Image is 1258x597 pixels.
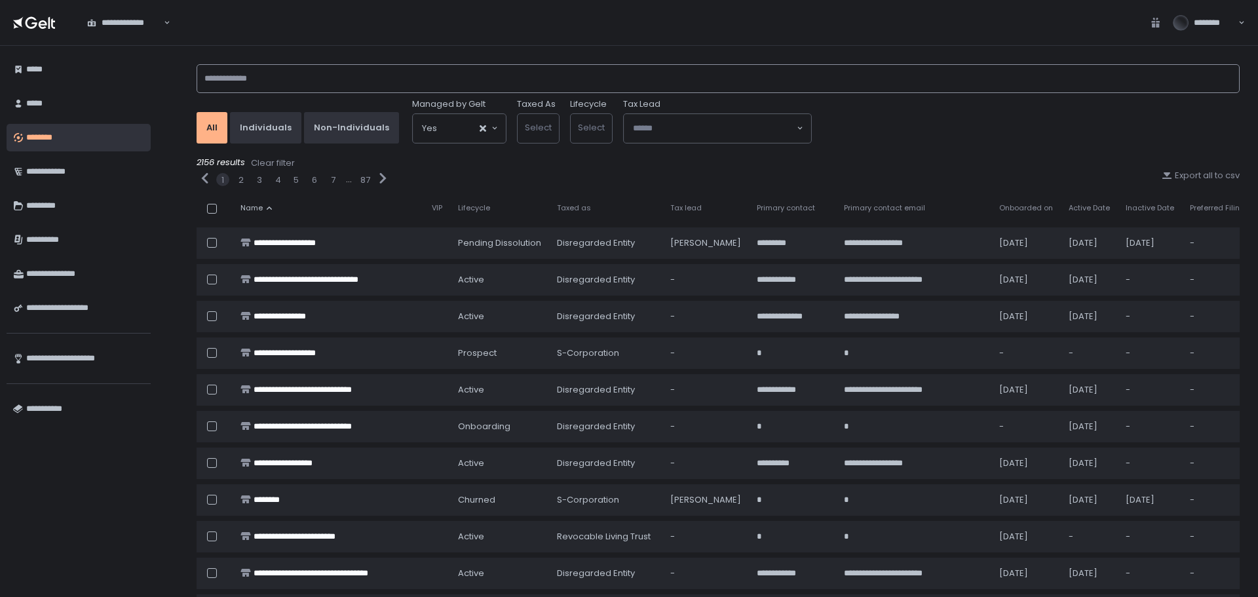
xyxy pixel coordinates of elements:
div: [DATE] [999,457,1053,469]
button: 4 [275,174,281,186]
div: Search for option [79,9,170,37]
div: [DATE] [1069,384,1110,396]
div: Disregarded Entity [557,457,655,469]
div: [DATE] [1069,311,1110,322]
div: - [670,274,741,286]
div: [DATE] [999,237,1053,249]
div: - [670,457,741,469]
span: prospect [458,347,497,359]
div: - [1126,347,1174,359]
div: - [1126,457,1174,469]
div: [DATE] [999,384,1053,396]
button: 3 [257,174,262,186]
div: [PERSON_NAME] [670,494,741,506]
div: [DATE] [1069,274,1110,286]
div: ... [346,174,352,185]
div: [DATE] [1069,568,1110,579]
div: All [206,122,218,134]
span: active [458,311,484,322]
div: - [1126,568,1174,579]
button: 87 [360,174,370,186]
div: S-Corporation [557,494,655,506]
span: active [458,531,484,543]
span: Name [240,203,263,213]
div: - [670,568,741,579]
div: [DATE] [1069,494,1110,506]
div: - [999,421,1053,433]
div: - [1126,274,1174,286]
button: 2 [238,174,244,186]
span: Tax lead [670,203,702,213]
button: Non-Individuals [304,112,399,144]
div: Revocable Living Trust [557,531,655,543]
button: Clear Selected [480,125,486,132]
span: Active Date [1069,203,1110,213]
div: - [1190,274,1245,286]
span: Primary contact email [844,203,925,213]
span: churned [458,494,495,506]
div: Clear filter [251,157,295,169]
div: [DATE] [1069,457,1110,469]
span: Select [525,121,552,134]
div: [DATE] [999,311,1053,322]
div: Individuals [240,122,292,134]
div: [DATE] [1069,237,1110,249]
div: - [1190,568,1245,579]
span: onboarding [458,421,510,433]
div: - [1126,311,1174,322]
button: 6 [312,174,317,186]
div: [DATE] [1126,494,1174,506]
div: [DATE] [999,568,1053,579]
div: - [670,311,741,322]
button: Individuals [230,112,301,144]
div: [DATE] [1069,421,1110,433]
div: Non-Individuals [314,122,389,134]
div: - [1190,384,1245,396]
div: - [1069,347,1110,359]
input: Search for option [633,122,795,135]
div: Disregarded Entity [557,274,655,286]
div: Search for option [413,114,506,143]
button: 7 [331,174,335,186]
div: Export all to csv [1162,170,1240,182]
span: Select [578,121,605,134]
div: Disregarded Entity [557,237,655,249]
button: All [197,112,227,144]
button: 1 [221,174,224,186]
div: S-Corporation [557,347,655,359]
span: active [458,274,484,286]
span: active [458,568,484,579]
div: - [1190,457,1245,469]
div: - [670,531,741,543]
span: Managed by Gelt [412,98,486,110]
div: - [1190,347,1245,359]
div: Disregarded Entity [557,384,655,396]
div: - [1126,421,1174,433]
div: - [670,347,741,359]
input: Search for option [437,122,478,135]
span: Onboarded on [999,203,1053,213]
span: Primary contact [757,203,815,213]
label: Taxed As [517,98,556,110]
div: Disregarded Entity [557,568,655,579]
div: - [1190,311,1245,322]
div: [PERSON_NAME] [670,237,741,249]
div: [DATE] [999,494,1053,506]
span: Inactive Date [1126,203,1174,213]
span: Yes [422,122,437,135]
label: Lifecycle [570,98,607,110]
button: 5 [294,174,299,186]
div: - [1190,421,1245,433]
div: Search for option [624,114,811,143]
div: - [1190,494,1245,506]
button: Clear filter [250,157,295,170]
